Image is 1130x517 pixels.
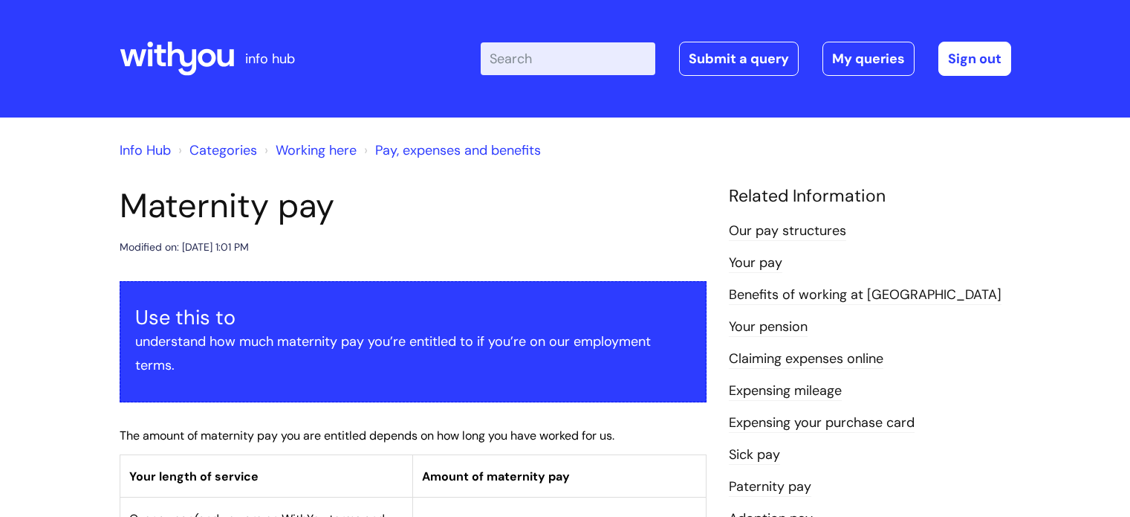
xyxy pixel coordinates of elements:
[729,286,1001,305] a: Benefits of working at [GEOGRAPHIC_DATA]
[481,42,1011,76] div: | -
[938,42,1011,76] a: Sign out
[261,138,357,162] li: Working here
[135,330,691,378] p: understand how much maternity pay you’re entitled to if you’re on our employment terms.
[729,254,782,273] a: Your pay
[729,478,811,497] a: Paternity pay
[481,42,655,75] input: Search
[245,47,295,71] p: info hub
[729,446,780,465] a: Sick pay
[175,138,257,162] li: Solution home
[375,141,541,159] a: Pay, expenses and benefits
[120,186,707,226] h1: Maternity pay
[729,222,846,241] a: Our pay structures
[135,306,691,330] h3: Use this to
[822,42,915,76] a: My queries
[729,414,915,433] a: Expensing your purchase card
[129,469,259,484] span: Your length of service
[120,238,249,257] div: Modified on: [DATE] 1:01 PM
[189,141,257,159] a: Categories
[120,141,171,159] a: Info Hub
[679,42,799,76] a: Submit a query
[360,138,541,162] li: Pay, expenses and benefits
[729,186,1011,207] h4: Related Information
[422,469,570,484] span: Amount of maternity pay
[729,350,883,369] a: Claiming expenses online
[120,428,614,443] span: The amount of maternity pay you are entitled depends on how long you have worked for us.
[729,382,842,401] a: Expensing mileage
[729,318,808,337] a: Your pension
[276,141,357,159] a: Working here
